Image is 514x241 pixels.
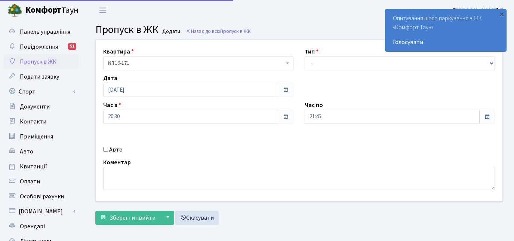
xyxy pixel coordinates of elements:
span: Подати заявку [20,73,59,81]
span: <b>КТ</b>&nbsp;&nbsp;&nbsp;&nbsp;16-171 [103,56,293,70]
a: Особові рахунки [4,189,79,204]
a: Назад до всіхПропуск в ЖК [186,28,251,35]
div: 51 [68,43,76,50]
a: Орендарі [4,219,79,234]
b: КТ [108,60,115,67]
a: Голосувати [393,38,499,47]
a: [PERSON_NAME] П. [453,6,505,15]
span: Таун [25,4,79,17]
span: Особові рахунки [20,192,64,201]
span: Зберегти і вийти [110,214,156,222]
span: Авто [20,147,33,156]
button: Переключити навігацію [93,4,112,16]
a: Авто [4,144,79,159]
a: Подати заявку [4,69,79,84]
span: Пропуск в ЖК [220,28,251,35]
a: Пропуск в ЖК [4,54,79,69]
a: Контакти [4,114,79,129]
span: Контакти [20,118,46,126]
a: Спорт [4,84,79,99]
a: Квитанції [4,159,79,174]
img: logo.png [7,3,22,18]
span: Орендарі [20,222,45,231]
label: Авто [109,145,123,154]
span: Повідомлення [20,43,58,51]
label: Час з [103,101,121,110]
div: Опитування щодо паркування в ЖК «Комфорт Таун» [385,9,506,51]
div: × [498,10,505,18]
a: Повідомлення51 [4,39,79,54]
span: Пропуск в ЖК [95,22,158,37]
span: Пропуск в ЖК [20,58,56,66]
b: Комфорт [25,4,61,16]
label: Час по [305,101,323,110]
small: Додати . [161,28,182,35]
span: Панель управління [20,28,70,36]
span: Квитанції [20,162,47,171]
a: Скасувати [175,211,219,225]
a: [DOMAIN_NAME] [4,204,79,219]
span: Оплати [20,177,40,186]
label: Квартира [103,47,134,56]
span: Приміщення [20,132,53,141]
label: Дата [103,74,117,83]
a: Оплати [4,174,79,189]
label: Коментар [103,158,131,167]
span: <b>КТ</b>&nbsp;&nbsp;&nbsp;&nbsp;16-171 [108,60,284,67]
a: Приміщення [4,129,79,144]
span: Документи [20,103,50,111]
a: Документи [4,99,79,114]
a: Панель управління [4,24,79,39]
button: Зберегти і вийти [95,211,160,225]
label: Тип [305,47,318,56]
